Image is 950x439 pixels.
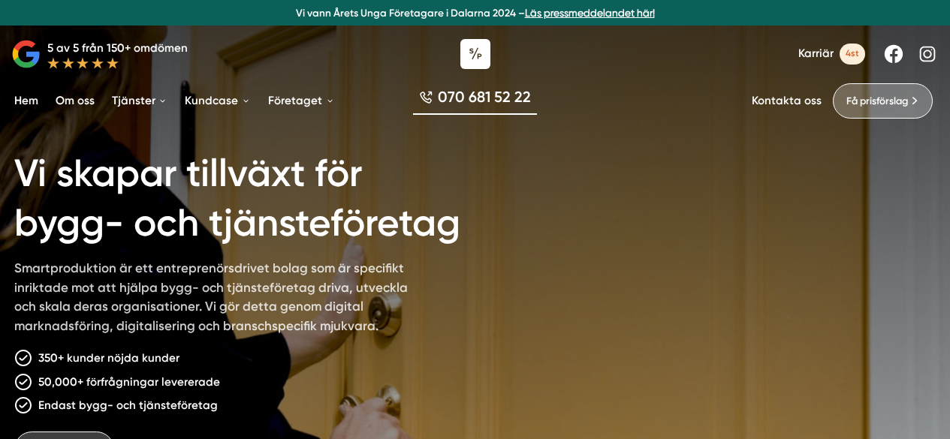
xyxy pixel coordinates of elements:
a: Kontakta oss [752,94,822,108]
span: 070 681 52 22 [438,87,531,108]
a: Företaget [265,83,337,120]
p: 5 av 5 från 150+ omdömen [47,39,188,57]
a: Läs pressmeddelandet här! [525,7,655,19]
a: Tjänster [109,83,170,120]
a: Få prisförslag [833,83,933,119]
p: Smartproduktion är ett entreprenörsdrivet bolag som är specifikt inriktade mot att hjälpa bygg- o... [14,259,425,341]
a: Hem [11,83,41,120]
span: Karriär [798,47,834,61]
p: Endast bygg- och tjänsteföretag [38,396,218,414]
p: 50,000+ förfrågningar levererade [38,373,220,391]
span: 4st [840,44,865,64]
span: Få prisförslag [846,93,908,109]
a: Karriär 4st [798,44,865,64]
h1: Vi skapar tillväxt för bygg- och tjänsteföretag [14,131,538,259]
a: 070 681 52 22 [413,87,537,116]
p: Vi vann Årets Unga Företagare i Dalarna 2024 – [6,6,945,20]
a: Om oss [53,83,98,120]
p: 350+ kunder nöjda kunder [38,349,179,367]
a: Kundcase [182,83,253,120]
